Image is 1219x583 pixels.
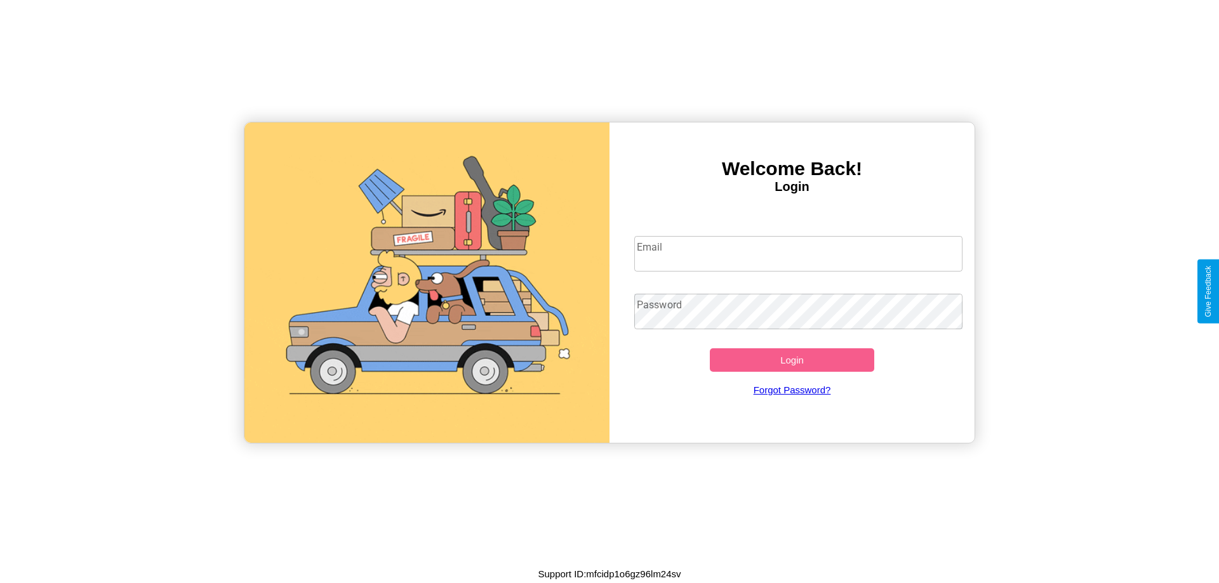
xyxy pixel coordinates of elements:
[244,122,609,443] img: gif
[710,348,874,372] button: Login
[1204,266,1213,317] div: Give Feedback
[538,565,681,582] p: Support ID: mfcidp1o6gz96lm24sv
[609,158,975,180] h3: Welcome Back!
[609,180,975,194] h4: Login
[628,372,957,408] a: Forgot Password?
